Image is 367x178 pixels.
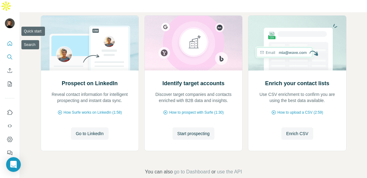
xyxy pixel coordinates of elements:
button: go to Dashboard [174,168,210,176]
button: Dashboard [5,134,15,145]
button: use the API [217,168,242,176]
button: Feedback [5,147,15,158]
h2: Enrich your contact lists [265,79,329,88]
span: You can also [145,168,173,176]
button: Search [5,51,15,62]
span: Enrich CSV [286,131,308,137]
p: Use CSV enrichment to confirm you are using the best data available. [254,91,340,104]
span: How to prospect with Surfe (1:30) [169,110,224,115]
button: Use Surfe API [5,120,15,131]
button: Use Surfe on LinkedIn [5,107,15,118]
button: Enrich CSV [281,127,313,140]
h2: Identify target accounts [162,79,224,88]
div: Open Intercom Messenger [6,157,21,172]
h2: Prospect on LinkedIn [62,79,118,88]
span: Start prospecting [177,131,210,137]
button: My lists [5,78,15,89]
p: Reveal contact information for intelligent prospecting and instant data sync. [47,91,132,104]
p: Discover target companies and contacts enriched with B2B data and insights. [151,91,236,104]
img: Enrich your contact lists [248,16,346,70]
button: Quick start [5,38,15,49]
img: Avatar [5,18,15,28]
img: Identify target accounts [144,16,243,70]
span: or [211,168,216,176]
span: How to upload a CSV (2:59) [277,110,323,115]
img: Prospect on LinkedIn [41,16,139,70]
button: Enrich CSV [5,65,15,76]
button: Start prospecting [172,127,215,140]
button: Go to LinkedIn [71,127,109,140]
span: How Surfe works on LinkedIn (1:58) [64,110,122,115]
span: Go to LinkedIn [76,131,104,137]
